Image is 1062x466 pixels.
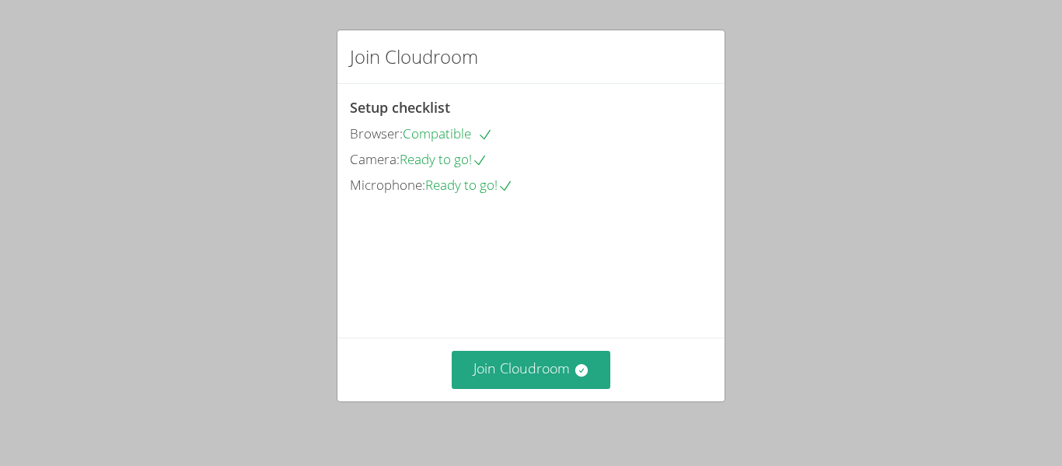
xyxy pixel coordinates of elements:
[400,150,487,168] span: Ready to go!
[350,176,425,194] span: Microphone:
[452,351,611,389] button: Join Cloudroom
[425,176,513,194] span: Ready to go!
[350,43,478,71] h2: Join Cloudroom
[350,124,403,142] span: Browser:
[403,124,493,142] span: Compatible
[350,98,450,117] span: Setup checklist
[350,150,400,168] span: Camera:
